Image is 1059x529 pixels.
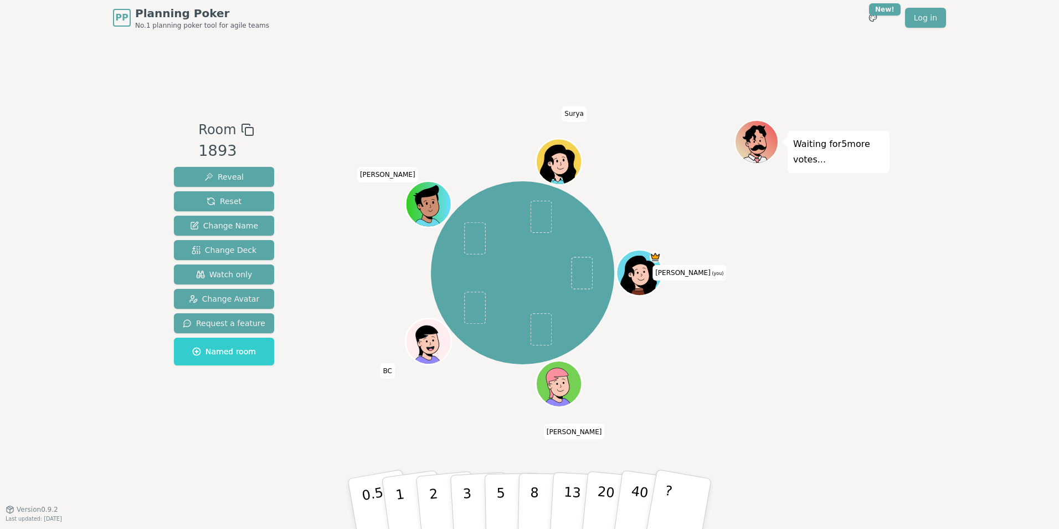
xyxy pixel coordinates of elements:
span: Change Name [190,220,258,231]
span: Click to change your name [544,424,605,440]
div: New! [869,3,901,16]
span: No.1 planning poker tool for agile teams [135,21,269,30]
button: Change Avatar [174,289,274,309]
span: PP [115,11,128,24]
button: Reveal [174,167,274,187]
p: Waiting for 5 more votes... [793,136,884,167]
span: Version 0.9.2 [17,505,58,514]
span: Change Deck [192,245,256,256]
button: New! [863,8,883,28]
button: Change Name [174,216,274,236]
a: PPPlanning PokerNo.1 planning poker tool for agile teams [113,6,269,30]
button: Watch only [174,264,274,284]
span: (you) [711,271,724,276]
button: Request a feature [174,313,274,333]
button: Reset [174,191,274,211]
span: Request a feature [183,318,265,329]
div: 1893 [198,140,254,162]
a: Log in [905,8,946,28]
span: Last updated: [DATE] [6,516,62,522]
button: Named room [174,338,274,365]
span: Click to change your name [381,363,395,379]
span: Watch only [196,269,253,280]
span: Click to change your name [652,265,726,281]
button: Version0.9.2 [6,505,58,514]
span: Planning Poker [135,6,269,21]
span: Reveal [204,171,244,182]
span: meghana is the host [649,251,661,263]
span: Reset [207,196,241,207]
span: Click to change your name [562,106,587,122]
span: Click to change your name [357,167,418,182]
span: Change Avatar [189,293,260,304]
span: Room [198,120,236,140]
button: Click to change your avatar [618,251,661,294]
button: Change Deck [174,240,274,260]
span: Named room [192,346,256,357]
